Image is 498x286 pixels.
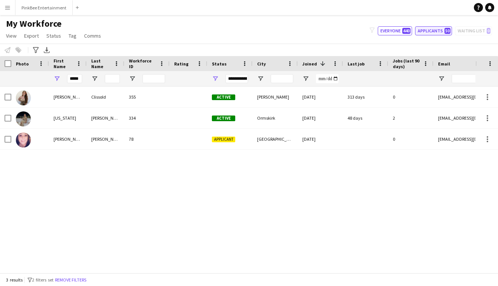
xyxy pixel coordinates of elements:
span: 50 [444,28,450,34]
button: Applicants50 [415,26,452,35]
div: [PERSON_NAME] [49,129,87,149]
button: Open Filter Menu [257,75,264,82]
div: 78 [124,129,170,149]
span: Tag [69,32,77,39]
button: Remove filters [54,276,88,284]
a: Comms [81,31,104,41]
div: [DATE] [298,108,343,128]
span: Jobs (last 90 days) [393,58,420,69]
div: 355 [124,87,170,107]
span: Rating [174,61,188,67]
span: Export [24,32,39,39]
div: 0 [388,129,434,149]
app-action-btn: Advanced filters [31,46,40,55]
div: [GEOGRAPHIC_DATA] [253,129,298,149]
span: Email [438,61,450,67]
div: 48 days [343,108,388,128]
span: Workforce ID [129,58,156,69]
div: 2 [388,108,434,128]
a: Status [43,31,64,41]
input: Workforce ID Filter Input [143,74,165,83]
button: Open Filter Menu [91,75,98,82]
app-action-btn: Export XLSX [42,46,51,55]
img: Georgina Clarke [16,132,31,148]
span: City [257,61,266,67]
div: 313 days [343,87,388,107]
span: Active [212,94,235,100]
input: Joined Filter Input [316,74,339,83]
span: Applicant [212,137,235,142]
a: Tag [66,31,80,41]
span: Comms [84,32,101,39]
div: [PERSON_NAME] [49,87,87,107]
button: Open Filter Menu [54,75,60,82]
div: [PERSON_NAME] [87,108,124,128]
span: Status [212,61,227,67]
img: Georgia Dutton [16,111,31,126]
button: Open Filter Menu [302,75,309,82]
span: Photo [16,61,29,67]
input: City Filter Input [271,74,293,83]
span: Last job [348,61,365,67]
div: [PERSON_NAME] [253,87,298,107]
div: 334 [124,108,170,128]
a: Export [21,31,42,41]
div: Clissold [87,87,124,107]
button: Open Filter Menu [438,75,445,82]
input: Last Name Filter Input [105,74,120,83]
button: Open Filter Menu [212,75,219,82]
button: Everyone440 [378,26,412,35]
span: 2 filters set [32,277,54,283]
span: Status [46,32,61,39]
div: Ormskirk [253,108,298,128]
a: View [3,31,20,41]
div: [DATE] [298,87,343,107]
div: 0 [388,87,434,107]
span: Active [212,116,235,121]
span: Joined [302,61,317,67]
img: Georgina Clissold [16,90,31,105]
button: PinkBee Entertainment [15,0,73,15]
input: First Name Filter Input [67,74,82,83]
span: My Workforce [6,18,61,29]
span: First Name [54,58,73,69]
div: [US_STATE] [49,108,87,128]
span: Last Name [91,58,111,69]
span: View [6,32,17,39]
div: [DATE] [298,129,343,149]
span: 440 [402,28,411,34]
div: [PERSON_NAME] [87,129,124,149]
button: Open Filter Menu [129,75,136,82]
